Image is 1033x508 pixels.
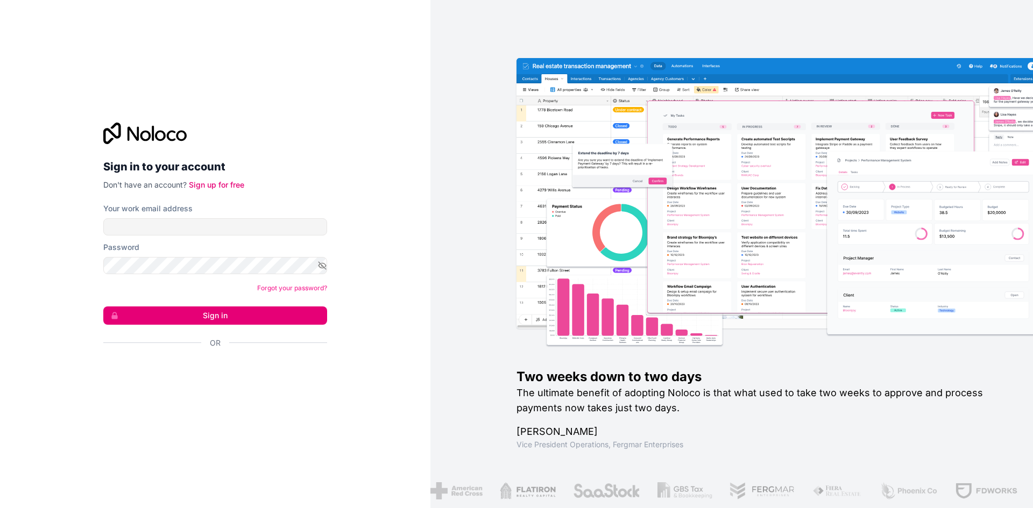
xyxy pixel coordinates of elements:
[103,218,327,235] input: Email address
[812,482,863,499] img: /assets/fiera-fwj2N5v4.png
[516,368,999,385] h1: Two weeks down to two days
[880,482,938,499] img: /assets/phoenix-BREaitsQ.png
[516,424,999,439] h1: [PERSON_NAME]
[573,482,641,499] img: /assets/saastock-C6Zbiodz.png
[189,180,244,189] a: Sign up for free
[98,360,324,384] iframe: Sign in with Google Button
[257,284,327,292] a: Forgot your password?
[103,157,327,176] h2: Sign in to your account
[730,482,795,499] img: /assets/fergmar-CudnrXN5.png
[103,306,327,325] button: Sign in
[516,385,999,416] h2: The ultimate benefit of adopting Noloco is that what used to take two weeks to approve and proces...
[430,482,483,499] img: /assets/american-red-cross-BAupjrZR.png
[103,257,327,274] input: Password
[500,482,556,499] img: /assets/flatiron-C8eUkumj.png
[210,338,221,348] span: Or
[103,242,139,253] label: Password
[657,482,712,499] img: /assets/gbstax-C-GtDUiK.png
[955,482,1018,499] img: /assets/fdworks-Bi04fVtw.png
[516,439,999,450] h1: Vice President Operations , Fergmar Enterprises
[103,180,187,189] span: Don't have an account?
[103,203,193,214] label: Your work email address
